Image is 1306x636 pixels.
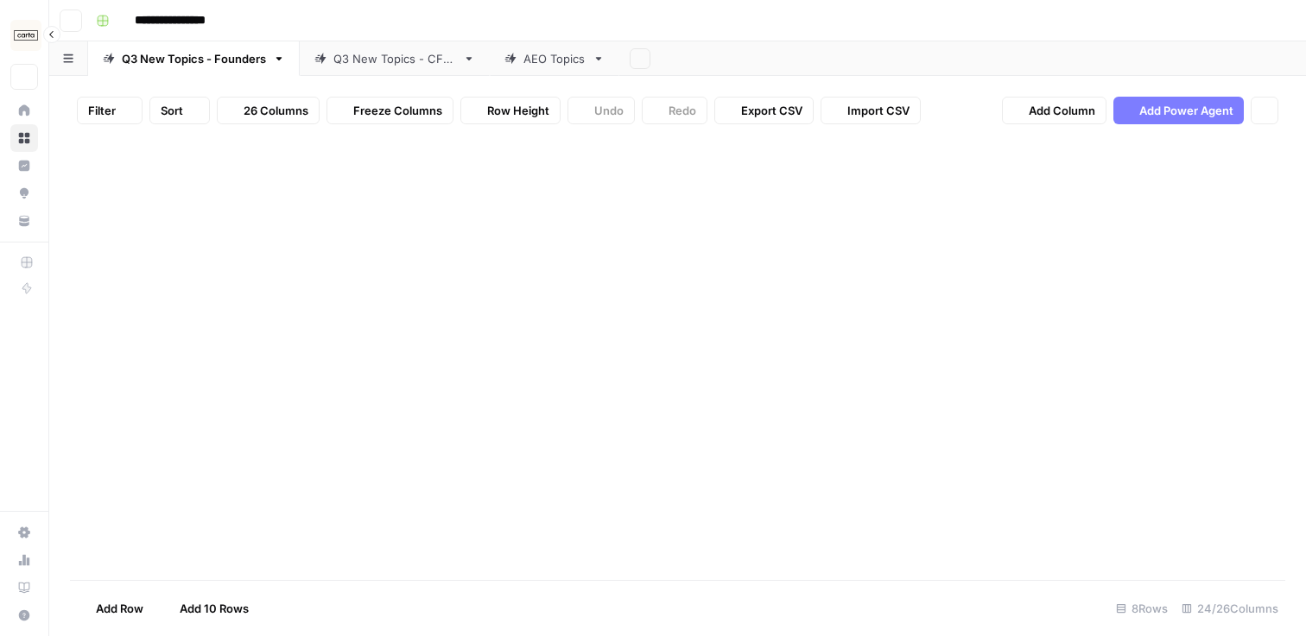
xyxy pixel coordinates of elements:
span: Undo [594,102,624,119]
a: Q3 New Topics - Founders [88,41,300,76]
span: Add 10 Rows [180,600,249,617]
a: Insights [10,152,38,179]
span: Filter [88,102,116,119]
span: Add Row [96,600,143,617]
span: Export CSV [741,102,802,119]
button: Import CSV [821,97,921,124]
span: Add Column [1029,102,1095,119]
button: Add Power Agent [1113,97,1244,124]
a: Learning Hub [10,574,38,601]
button: 26 Columns [217,97,320,124]
a: Settings [10,519,38,546]
div: 8 Rows [1109,595,1175,622]
span: 26 Columns [244,102,308,119]
button: Redo [642,97,707,124]
a: Home [10,97,38,124]
button: Export CSV [714,97,814,124]
span: Import CSV [847,102,910,119]
button: Add 10 Rows [154,595,259,622]
button: Workspace: Carta [10,14,38,57]
a: Q3 New Topics - CFOs [300,41,490,76]
button: Undo [567,97,635,124]
a: Browse [10,124,38,152]
span: Redo [669,102,696,119]
a: Usage [10,546,38,574]
span: Row Height [487,102,549,119]
a: AEO Topics [490,41,619,76]
button: Add Column [1002,97,1106,124]
div: 24/26 Columns [1175,595,1285,622]
span: Freeze Columns [353,102,442,119]
img: Carta Logo [10,20,41,51]
div: Q3 New Topics - CFOs [333,50,456,67]
a: Your Data [10,207,38,235]
div: Q3 New Topics - Founders [122,50,266,67]
button: Add Row [70,595,154,622]
span: Add Power Agent [1139,102,1233,119]
button: Freeze Columns [326,97,453,124]
span: Sort [161,102,183,119]
a: Opportunities [10,179,38,207]
button: Row Height [460,97,561,124]
div: AEO Topics [523,50,586,67]
button: Filter [77,97,143,124]
button: Help + Support [10,601,38,629]
button: Sort [149,97,210,124]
